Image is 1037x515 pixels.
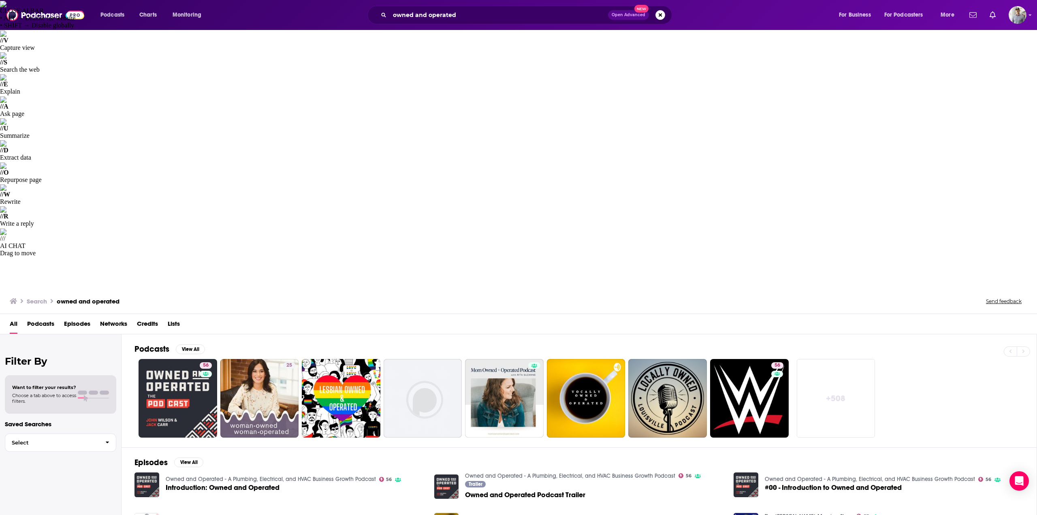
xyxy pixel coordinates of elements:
a: Owned and Operated Podcast Trailer [465,491,585,498]
img: Owned and Operated Podcast Trailer [434,474,459,499]
a: +508 [797,359,875,438]
span: 25 [286,361,292,370]
h3: owned and operated [57,297,119,305]
a: Introduction: Owned and Operated [166,484,280,491]
a: Networks [100,317,127,334]
span: 56 [686,474,691,478]
a: 56 [710,359,789,438]
a: EpisodesView All [134,457,203,468]
span: 56 [203,361,209,370]
a: #00 - Introduction to Owned and Operated [765,484,902,491]
a: 56 [379,477,392,482]
h2: Filter By [5,355,116,367]
a: PodcastsView All [134,344,205,354]
h3: Search [27,297,47,305]
h2: Podcasts [134,344,169,354]
a: 56 [200,362,212,369]
a: All [10,317,17,334]
span: 56 [775,361,780,370]
a: Episodes [64,317,90,334]
span: 56 [986,478,991,481]
a: 56 [978,477,991,482]
div: Open Intercom Messenger [1009,471,1029,491]
span: Choose a tab above to access filters. [12,393,76,404]
button: Select [5,434,116,452]
h2: Episodes [134,457,168,468]
span: Want to filter your results? [12,385,76,390]
p: Saved Searches [5,420,116,428]
img: #00 - Introduction to Owned and Operated [734,472,758,497]
span: 56 [386,478,392,481]
a: 56 [139,359,217,438]
a: 56 [679,473,691,478]
button: Send feedback [984,298,1024,305]
span: Trailer [469,482,482,487]
img: Introduction: Owned and Operated [134,472,159,497]
button: View All [176,344,205,354]
a: Credits [137,317,158,334]
a: 25 [220,359,299,438]
button: View All [174,457,203,467]
a: Owned and Operated - A Plumbing, Electrical, and HVAC Business Growth Podcast [465,472,675,479]
a: Owned and Operated - A Plumbing, Electrical, and HVAC Business Growth Podcast [166,476,376,483]
a: Lists [168,317,180,334]
a: Owned and Operated - A Plumbing, Electrical, and HVAC Business Growth Podcast [765,476,975,483]
span: Select [5,440,99,445]
a: 56 [771,362,783,369]
a: Podcasts [27,317,54,334]
a: 25 [283,362,295,369]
